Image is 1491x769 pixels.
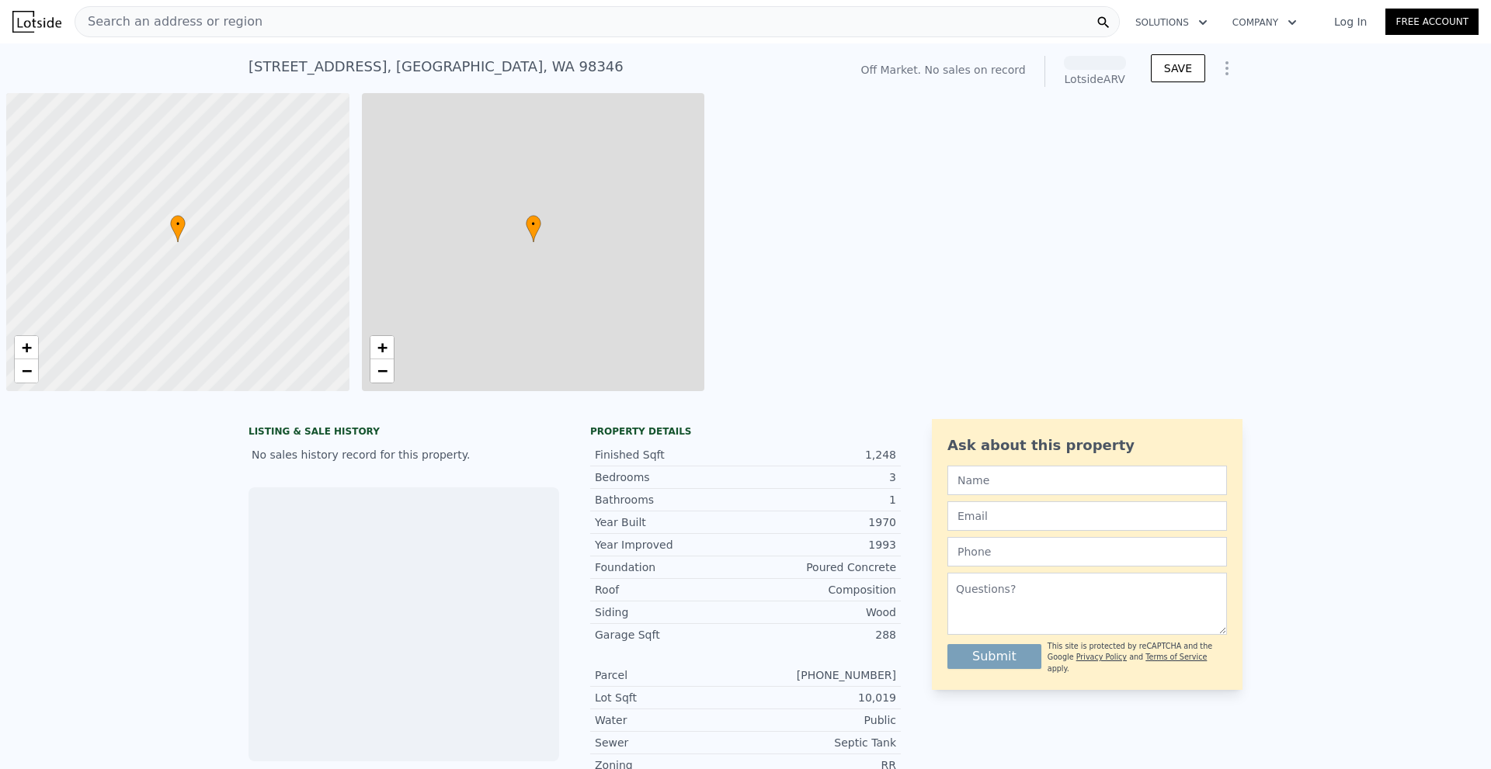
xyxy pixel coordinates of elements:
[947,501,1227,531] input: Email
[15,336,38,359] a: Zoom in
[745,514,896,530] div: 1970
[22,338,32,357] span: +
[745,690,896,705] div: 10,019
[1151,54,1205,82] button: SAVE
[595,559,745,575] div: Foundation
[947,537,1227,566] input: Phone
[526,215,541,242] div: •
[1385,9,1479,35] a: Free Account
[745,537,896,553] div: 1993
[526,217,541,231] span: •
[595,667,745,683] div: Parcel
[12,11,61,33] img: Lotside
[745,712,896,728] div: Public
[595,582,745,598] div: Roof
[370,359,394,383] a: Zoom out
[947,435,1227,456] div: Ask about this property
[248,425,559,441] div: LISTING & SALE HISTORY
[595,604,745,620] div: Siding
[745,469,896,485] div: 3
[595,492,745,507] div: Bathrooms
[947,466,1227,495] input: Name
[248,441,559,469] div: No sales history record for this property.
[170,215,186,242] div: •
[1123,9,1220,36] button: Solutions
[595,537,745,553] div: Year Improved
[22,361,32,380] span: −
[745,735,896,750] div: Septic Tank
[595,690,745,705] div: Lot Sqft
[1076,653,1127,661] a: Privacy Policy
[745,627,896,643] div: 288
[745,604,896,620] div: Wood
[1064,71,1126,87] div: Lotside ARV
[595,627,745,643] div: Garage Sqft
[745,492,896,507] div: 1
[248,56,624,78] div: [STREET_ADDRESS] , [GEOGRAPHIC_DATA] , WA 98346
[947,644,1041,669] button: Submit
[745,582,896,598] div: Composition
[595,735,745,750] div: Sewer
[75,12,262,31] span: Search an address or region
[377,361,387,380] span: −
[860,62,1025,78] div: Off Market. No sales on record
[1048,641,1227,674] div: This site is protected by reCAPTCHA and the Google and apply.
[377,338,387,357] span: +
[590,425,901,438] div: Property details
[1145,653,1207,661] a: Terms of Service
[595,447,745,462] div: Finished Sqft
[745,447,896,462] div: 1,248
[170,217,186,231] span: •
[15,359,38,383] a: Zoom out
[595,469,745,485] div: Bedrooms
[1315,14,1385,29] a: Log In
[745,559,896,575] div: Poured Concrete
[595,712,745,728] div: Water
[745,667,896,683] div: [PHONE_NUMBER]
[595,514,745,530] div: Year Built
[1211,53,1242,84] button: Show Options
[1220,9,1309,36] button: Company
[370,336,394,359] a: Zoom in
